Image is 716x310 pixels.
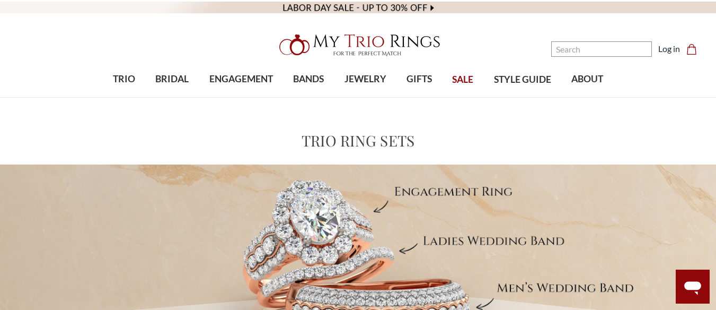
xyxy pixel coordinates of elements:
span: SALE [452,73,473,87]
a: BRIDAL [145,62,199,97]
span: ENGAGEMENT [209,72,273,86]
span: BANDS [293,72,324,86]
span: TRIO [113,72,135,86]
span: GIFTS [406,72,432,86]
svg: cart.cart_preview [686,44,697,55]
a: JEWELRY [334,62,396,97]
button: submenu toggle [119,97,129,98]
a: My Trio Rings [208,28,508,62]
button: submenu toggle [303,97,314,98]
a: STYLE GUIDE [483,63,561,97]
span: JEWELRY [344,72,386,86]
span: STYLE GUIDE [494,73,551,87]
img: My Trio Rings [273,28,443,62]
a: BANDS [283,62,334,97]
button: submenu toggle [236,97,246,98]
a: ENGAGEMENT [199,62,283,97]
a: Log in [658,42,680,55]
span: BRIDAL [155,72,189,86]
button: submenu toggle [167,97,178,98]
a: GIFTS [396,62,442,97]
button: submenu toggle [360,97,370,98]
a: TRIO [103,62,145,97]
button: submenu toggle [414,97,425,98]
h1: Trio Ring Sets [302,130,415,152]
input: Search [551,41,652,57]
a: SALE [442,63,483,97]
a: Cart with 0 items [686,42,703,55]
